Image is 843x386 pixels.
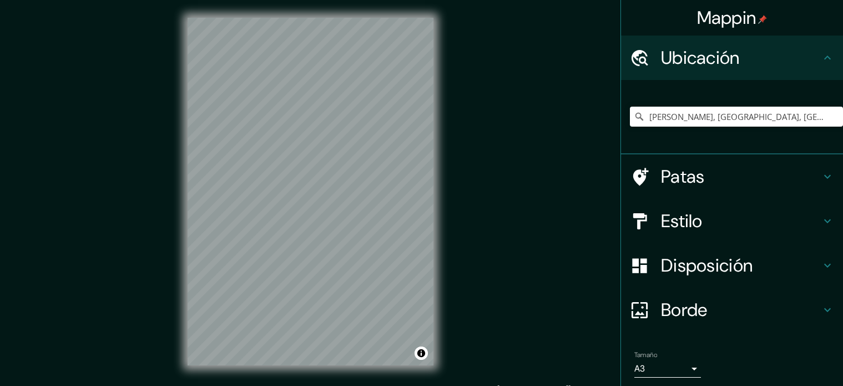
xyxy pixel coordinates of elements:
[621,288,843,332] div: Borde
[630,107,843,127] input: Elige tu ciudad o zona
[188,18,433,365] canvas: Mapa
[697,6,756,29] font: Mappin
[661,254,753,277] font: Disposición
[621,36,843,80] div: Ubicación
[634,363,645,374] font: A3
[621,199,843,243] div: Estilo
[634,360,701,378] div: A3
[744,343,831,374] iframe: Lanzador de widgets de ayuda
[661,165,705,188] font: Patas
[661,209,703,233] font: Estilo
[634,350,657,359] font: Tamaño
[621,154,843,199] div: Patas
[415,347,428,360] button: Activar o desactivar atribución
[661,298,708,322] font: Borde
[758,15,767,24] img: pin-icon.png
[661,46,740,69] font: Ubicación
[621,243,843,288] div: Disposición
